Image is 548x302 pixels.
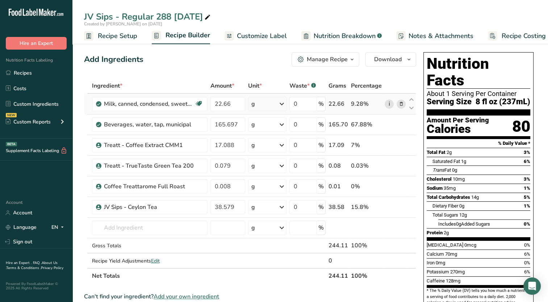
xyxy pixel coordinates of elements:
div: Waste [289,81,316,90]
div: Custom Reports [6,118,51,126]
span: Grams [329,81,346,90]
span: Customize Label [237,31,287,41]
div: Manage Recipe [307,55,348,64]
div: Recipe Yield Adjustments [92,257,208,265]
section: % Daily Value * [427,139,530,148]
span: Notes & Attachments [409,31,473,41]
div: Gross Totals [92,242,208,249]
span: Iron [427,260,435,265]
span: 0mg [436,260,445,265]
button: Download [365,52,416,67]
div: Treatt - TrueTaste Green Tea 200 [104,162,194,170]
div: 244.11 [329,241,348,250]
span: Fat [432,167,451,173]
i: Trans [432,167,444,173]
div: About 1 Serving Per Container [427,90,530,97]
span: 0% [524,242,530,248]
div: 0 [329,256,348,265]
a: Terms & Conditions . [6,265,41,270]
span: Total Sugars [432,212,458,218]
div: g [251,223,255,232]
span: Protein [427,230,443,235]
div: g [251,141,255,150]
span: 0mcg [464,242,476,248]
span: Saturated Fat [432,159,460,164]
span: Recipe Builder [166,30,210,40]
th: 244.11 [327,268,350,283]
a: Recipe Builder [152,27,210,45]
span: 70mg [445,251,457,257]
a: i [385,100,394,109]
span: Recipe Costing [502,31,546,41]
div: Can't find your ingredient? [84,292,416,301]
span: 8 fl oz (237mL) [476,97,530,106]
a: About Us . [6,260,58,270]
div: NEW [6,113,17,117]
button: Hire an Expert [6,37,67,50]
span: 35mg [444,185,456,191]
div: 0% [351,182,382,191]
span: 6% [524,251,530,257]
span: 1% [524,203,530,209]
span: [MEDICAL_DATA] [427,242,463,248]
span: Percentage [351,81,382,90]
div: Beverages, water, tap, municipal [104,120,194,129]
div: Treatt - Coffee Extract CMM1 [104,141,194,150]
div: 38.58 [329,203,348,211]
div: 17.09 [329,141,348,150]
span: 0% [524,221,530,227]
span: Calcium [427,251,444,257]
span: 6% [524,159,530,164]
div: JV Sips - Regular 288 [DATE] [84,10,212,23]
span: Potassium [427,269,449,274]
span: 3% [524,150,530,155]
div: 7% [351,141,382,150]
div: Add Ingredients [84,54,143,66]
div: g [251,203,255,211]
span: 5% [524,194,530,200]
div: 0.08 [329,162,348,170]
span: Serving Size [427,97,472,106]
span: 2g [444,230,449,235]
span: 14g [471,194,479,200]
span: 128mg [446,278,460,284]
span: Total Carbohydrates [427,194,470,200]
span: 6% [524,269,530,274]
span: Recipe Setup [98,31,137,41]
a: Hire an Expert . [6,260,32,265]
div: Calories [427,124,489,134]
span: Created by [PERSON_NAME] on [DATE] [84,21,162,27]
a: Language [6,221,37,234]
div: 0.01 [329,182,348,191]
a: FAQ . [33,260,42,265]
span: Unit [248,81,262,90]
th: Net Totals [91,268,327,283]
a: Notes & Attachments [396,28,473,44]
div: 67.88% [351,120,382,129]
span: 0g [456,221,461,227]
span: 1g [461,159,466,164]
span: Sodium [427,185,443,191]
span: Nutrition Breakdown [314,31,376,41]
span: Amount [210,81,234,90]
span: Caffeine [427,278,445,284]
div: g [251,120,255,129]
div: g [251,100,255,108]
div: 22.66 [329,100,348,108]
div: Milk, canned, condensed, sweetened [104,100,194,108]
div: g [251,182,255,191]
span: 0g [459,203,464,209]
span: Includes Added Sugars [438,221,490,227]
div: 80 [512,117,530,136]
a: Customize Label [225,28,287,44]
a: Recipe Costing [488,28,546,44]
span: 0% [524,260,530,265]
input: Add Ingredient [92,221,208,235]
a: Recipe Setup [84,28,137,44]
div: BETA [6,142,17,146]
div: 100% [351,241,382,250]
span: Add your own ingredient [154,292,219,301]
button: Manage Recipe [292,52,359,67]
div: Amount Per Serving [427,117,489,124]
div: 9.28% [351,100,382,108]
